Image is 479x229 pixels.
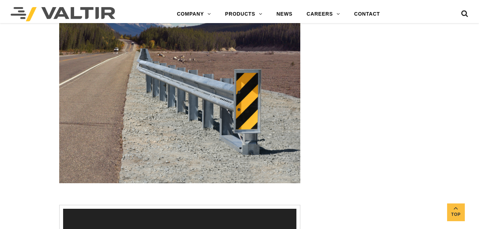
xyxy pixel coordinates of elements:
a: Top [447,203,465,221]
a: NEWS [269,7,300,21]
a: COMPANY [170,7,218,21]
a: CAREERS [300,7,347,21]
img: Valtir [11,7,115,21]
span: Top [447,211,465,219]
a: PRODUCTS [218,7,269,21]
a: CONTACT [347,7,387,21]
